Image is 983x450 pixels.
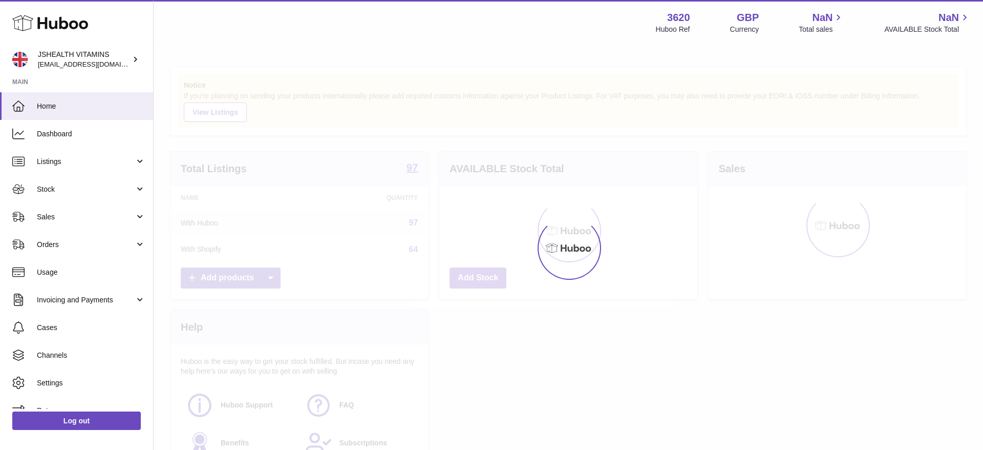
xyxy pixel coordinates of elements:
[812,11,832,25] span: NaN
[37,101,145,111] span: Home
[799,25,844,34] span: Total sales
[884,25,971,34] span: AVAILABLE Stock Total
[730,25,759,34] div: Currency
[37,212,135,222] span: Sales
[37,157,135,167] span: Listings
[12,52,28,67] img: internalAdmin-3620@internal.huboo.com
[37,351,145,360] span: Channels
[799,11,844,34] a: NaN Total sales
[37,378,145,388] span: Settings
[656,25,690,34] div: Huboo Ref
[938,11,959,25] span: NaN
[37,185,135,194] span: Stock
[37,323,145,333] span: Cases
[38,50,130,69] div: JSHEALTH VITAMINS
[884,11,971,34] a: NaN AVAILABLE Stock Total
[667,11,690,25] strong: 3620
[38,60,151,68] span: [EMAIL_ADDRESS][DOMAIN_NAME]
[37,406,145,416] span: Returns
[37,295,135,305] span: Invoicing and Payments
[37,240,135,250] span: Orders
[37,129,145,139] span: Dashboard
[737,11,759,25] strong: GBP
[12,412,141,430] a: Log out
[37,268,145,277] span: Usage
